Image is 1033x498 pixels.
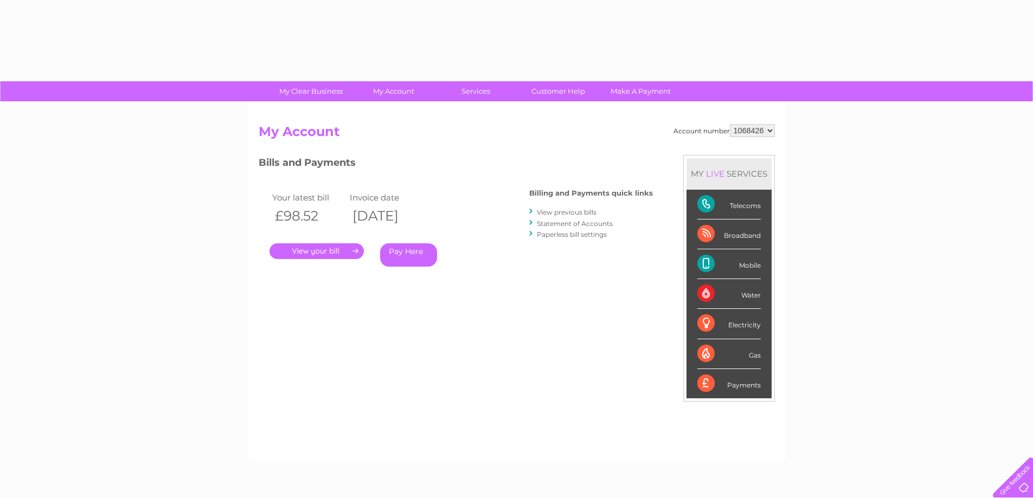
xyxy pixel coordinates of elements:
div: LIVE [704,169,727,179]
a: Services [431,81,521,101]
a: View previous bills [537,208,596,216]
h4: Billing and Payments quick links [529,189,653,197]
a: Paperless bill settings [537,230,607,238]
div: Water [697,279,761,309]
div: Broadband [697,219,761,249]
h2: My Account [259,124,775,145]
h3: Bills and Payments [259,155,653,174]
div: Payments [697,369,761,398]
a: . [270,243,364,259]
a: Statement of Accounts [537,219,613,228]
div: Mobile [697,249,761,279]
th: [DATE] [347,205,425,227]
div: Telecoms [697,190,761,219]
a: Pay Here [380,243,437,267]
a: Make A Payment [596,81,685,101]
div: Account number [673,124,775,137]
div: MY SERVICES [686,158,772,189]
a: Customer Help [514,81,603,101]
a: My Clear Business [266,81,356,101]
div: Gas [697,339,761,369]
td: Invoice date [347,190,425,205]
a: My Account [349,81,438,101]
th: £98.52 [270,205,348,227]
td: Your latest bill [270,190,348,205]
div: Electricity [697,309,761,339]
